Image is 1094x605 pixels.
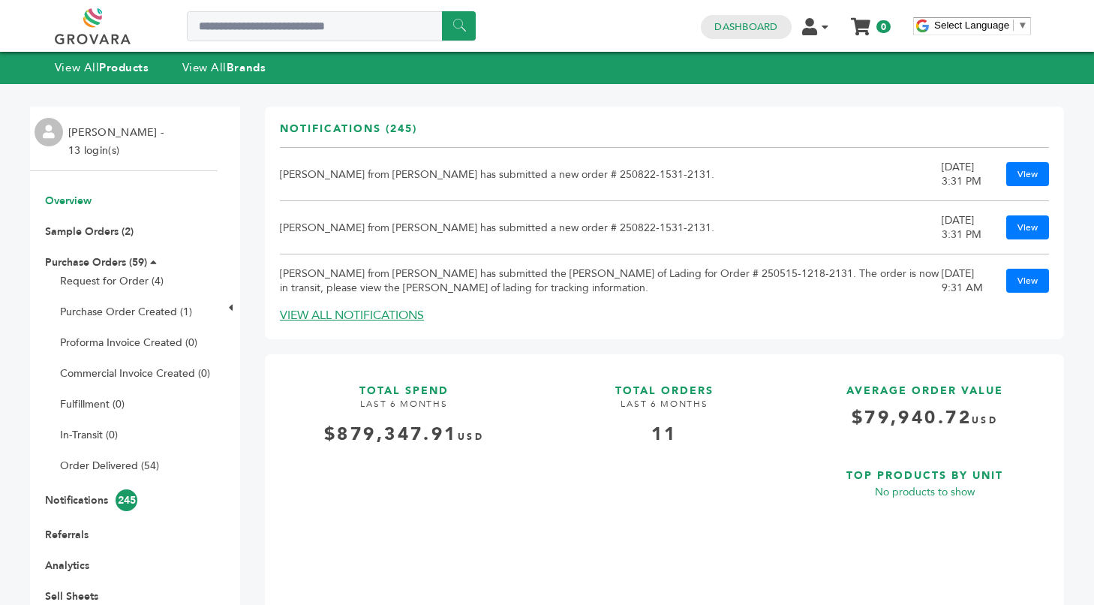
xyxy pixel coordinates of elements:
[280,369,528,399] h3: TOTAL SPEND
[1006,215,1049,239] a: View
[1006,162,1049,186] a: View
[182,60,266,75] a: View AllBrands
[714,20,777,34] a: Dashboard
[99,60,149,75] strong: Products
[1006,269,1049,293] a: View
[942,160,991,188] div: [DATE] 3:31 PM
[972,414,998,426] span: USD
[280,422,528,447] div: $879,347.91
[934,20,1009,31] span: Select Language
[801,405,1049,442] h4: $79,940.72
[45,255,147,269] a: Purchase Orders (59)
[116,489,137,511] span: 245
[540,422,789,447] div: 11
[876,20,891,33] span: 0
[280,201,942,254] td: [PERSON_NAME] from [PERSON_NAME] has submitted a new order # 250822-1531-2131.
[280,122,417,148] h3: Notifications (245)
[45,589,98,603] a: Sell Sheets
[540,398,789,422] h4: LAST 6 MONTHS
[934,20,1027,31] a: Select Language​
[60,305,192,319] a: Purchase Order Created (1)
[801,483,1049,501] p: No products to show
[458,431,484,443] span: USD
[68,124,167,160] li: [PERSON_NAME] - 13 login(s)
[1017,20,1027,31] span: ▼
[55,60,149,75] a: View AllProducts
[60,366,210,381] a: Commercial Invoice Created (0)
[942,266,991,295] div: [DATE] 9:31 AM
[801,369,1049,442] a: AVERAGE ORDER VALUE $79,940.72USD
[187,11,476,41] input: Search a product or brand...
[942,213,991,242] div: [DATE] 3:31 PM
[280,398,528,422] h4: LAST 6 MONTHS
[45,528,89,542] a: Referrals
[280,148,942,201] td: [PERSON_NAME] from [PERSON_NAME] has submitted a new order # 250822-1531-2131.
[1013,20,1014,31] span: ​
[60,397,125,411] a: Fulfillment (0)
[801,369,1049,399] h3: AVERAGE ORDER VALUE
[60,459,159,473] a: Order Delivered (54)
[45,558,89,573] a: Analytics
[801,454,1049,483] h3: TOP PRODUCTS BY UNIT
[45,224,134,239] a: Sample Orders (2)
[45,493,137,507] a: Notifications245
[60,274,164,288] a: Request for Order (4)
[60,336,197,350] a: Proforma Invoice Created (0)
[540,369,789,399] h3: TOTAL ORDERS
[35,118,63,146] img: profile.png
[280,254,942,308] td: [PERSON_NAME] from [PERSON_NAME] has submitted the [PERSON_NAME] of Lading for Order # 250515-121...
[227,60,266,75] strong: Brands
[852,14,870,29] a: My Cart
[45,194,92,208] a: Overview
[60,428,118,442] a: In-Transit (0)
[280,307,424,324] a: VIEW ALL NOTIFICATIONS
